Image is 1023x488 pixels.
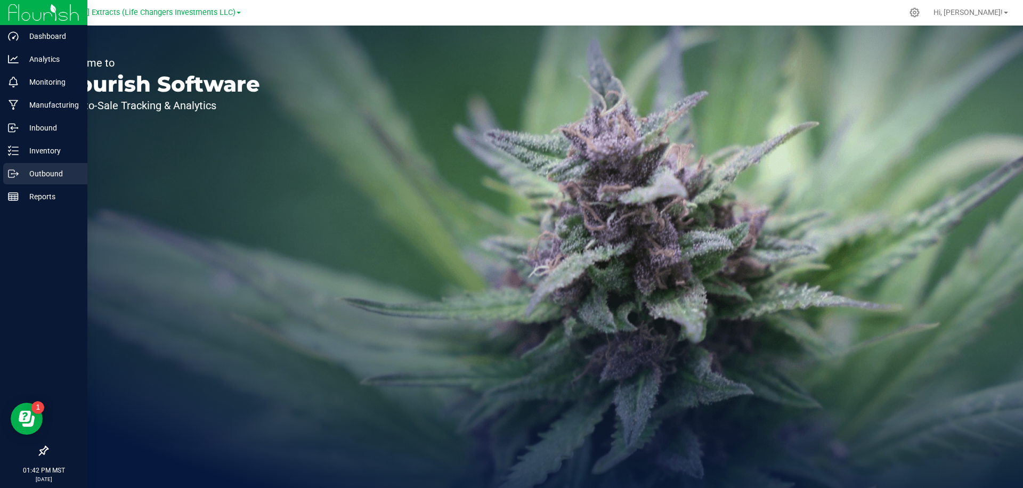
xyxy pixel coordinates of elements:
[8,168,19,179] inline-svg: Outbound
[933,8,1003,17] span: Hi, [PERSON_NAME]!
[19,144,83,157] p: Inventory
[19,190,83,203] p: Reports
[8,77,19,87] inline-svg: Monitoring
[19,99,83,111] p: Manufacturing
[8,54,19,64] inline-svg: Analytics
[5,475,83,483] p: [DATE]
[8,31,19,42] inline-svg: Dashboard
[58,74,260,95] p: Flourish Software
[8,123,19,133] inline-svg: Inbound
[8,145,19,156] inline-svg: Inventory
[19,121,83,134] p: Inbound
[908,7,921,18] div: Manage settings
[58,100,260,111] p: Seed-to-Sale Tracking & Analytics
[19,76,83,88] p: Monitoring
[8,100,19,110] inline-svg: Manufacturing
[19,53,83,66] p: Analytics
[31,8,236,17] span: [PERSON_NAME] Extracts (Life Changers Investments LLC)
[19,167,83,180] p: Outbound
[11,403,43,435] iframe: Resource center
[5,466,83,475] p: 01:42 PM MST
[19,30,83,43] p: Dashboard
[31,401,44,414] iframe: Resource center unread badge
[8,191,19,202] inline-svg: Reports
[58,58,260,68] p: Welcome to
